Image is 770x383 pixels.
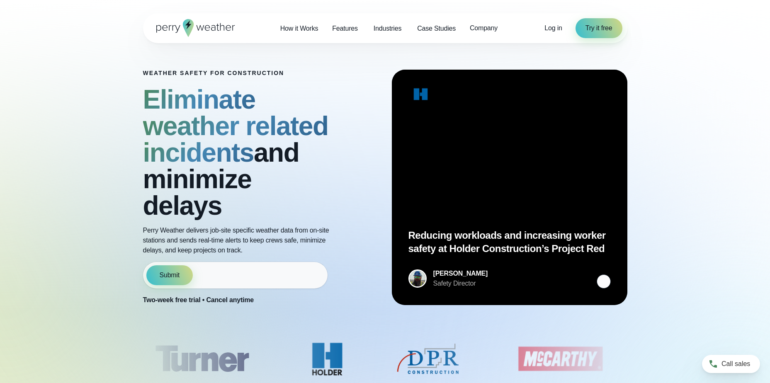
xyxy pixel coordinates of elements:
[410,271,425,286] img: Merco Chantres Headshot
[702,355,760,373] a: Call sales
[332,24,358,34] span: Features
[721,359,750,369] span: Call sales
[143,85,328,167] strong: Eliminate weather related incidents
[410,20,463,37] a: Case Studies
[143,70,337,76] h1: Weather safety for Construction
[408,86,433,105] img: Holder.svg
[301,338,355,380] div: 2 of 8
[433,279,488,288] div: Safety Director
[143,296,254,303] strong: Two-week free trial • Cancel anytime
[395,338,461,380] img: DPR-Construction.svg
[544,23,562,33] a: Log in
[280,24,318,34] span: How it Works
[576,18,622,38] a: Try it free
[395,338,461,380] div: 3 of 8
[585,23,612,33] span: Try it free
[501,338,619,380] div: 4 of 8
[433,269,488,279] div: [PERSON_NAME]
[143,338,260,380] div: 1 of 8
[501,338,619,380] img: McCarthy.svg
[146,265,193,285] button: Submit
[301,338,355,380] img: Holder.svg
[544,24,562,32] span: Log in
[160,270,180,280] span: Submit
[273,20,325,37] a: How it Works
[470,23,498,33] span: Company
[143,86,337,219] h2: and minimize delays
[143,225,337,255] p: Perry Weather delivers job-site specific weather data from on-site stations and sends real-time a...
[374,24,401,34] span: Industries
[408,229,611,255] p: Reducing workloads and increasing worker safety at Holder Construction’s Project Red
[417,24,456,34] span: Case Studies
[143,338,260,380] img: Turner-Construction_1.svg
